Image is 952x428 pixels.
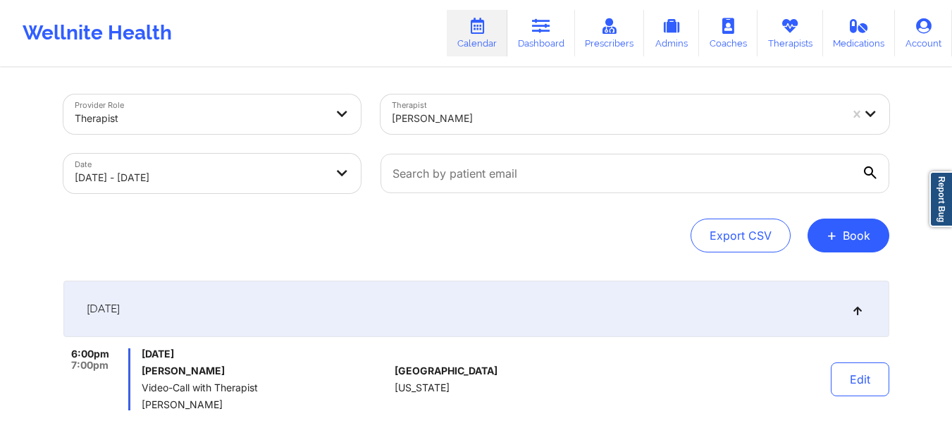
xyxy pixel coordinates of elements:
span: + [827,231,837,239]
span: [GEOGRAPHIC_DATA] [395,365,497,377]
div: [PERSON_NAME] [392,103,840,134]
span: [DATE] [142,348,389,360]
a: Therapists [758,10,823,56]
span: [US_STATE] [395,382,450,393]
button: Edit [831,362,889,396]
div: Therapist [75,103,326,134]
button: +Book [808,219,889,252]
a: Medications [823,10,896,56]
span: [DATE] [87,302,120,316]
a: Prescribers [575,10,645,56]
input: Search by patient email [381,154,889,193]
span: 6:00pm [71,348,109,360]
span: [PERSON_NAME] [142,399,389,410]
a: Coaches [699,10,758,56]
a: Account [895,10,952,56]
a: Admins [644,10,699,56]
button: Export CSV [691,219,791,252]
h6: [PERSON_NAME] [142,365,389,377]
span: 7:00pm [71,360,109,371]
a: Report Bug [929,171,952,227]
span: Video-Call with Therapist [142,382,389,393]
a: Dashboard [507,10,575,56]
a: Calendar [447,10,507,56]
div: [DATE] - [DATE] [75,162,326,193]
